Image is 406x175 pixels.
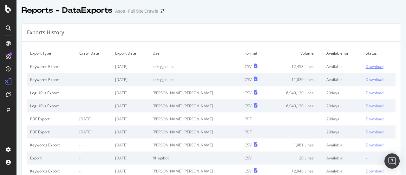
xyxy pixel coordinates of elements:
td: Status [363,47,396,60]
td: 6,940,120 Lines [268,99,323,112]
td: - [363,151,396,165]
a: Download [366,116,392,122]
td: 20 Lines [268,151,323,165]
div: Available [326,142,359,148]
div: Available [326,168,359,174]
a: Download [366,142,392,148]
div: Download [366,77,383,82]
td: [PERSON_NAME].[PERSON_NAME] [149,138,241,151]
td: 29 days [323,86,363,99]
a: Download [366,77,392,82]
div: CSV [245,64,252,69]
td: [DATE] [112,138,149,151]
td: [PERSON_NAME].[PERSON_NAME] [149,86,241,99]
div: Download [366,116,383,122]
td: [DATE] [112,151,149,165]
td: Export Date [112,47,149,60]
div: Log URLs Export [30,103,73,109]
a: Download [366,168,392,174]
td: [DATE] [112,86,149,99]
div: Log URLs Export [30,90,73,96]
div: Keywords Export [30,77,73,82]
div: Keywords Export [30,142,73,148]
td: [DATE] [112,60,149,73]
div: Available [326,77,359,82]
td: [DATE] [112,112,149,125]
td: CSV [241,151,268,165]
div: Download [366,142,383,148]
td: [DATE] [112,99,149,112]
td: 1,081 Lines [268,138,323,151]
div: Keywords Export [30,168,73,174]
div: CSV [245,90,252,96]
td: - [76,73,112,86]
a: Download [366,90,392,96]
td: - [76,138,112,151]
div: PDF Export [30,116,73,122]
div: Download [366,90,383,96]
td: 12,458 Lines [268,60,323,73]
td: PDF [241,112,268,125]
div: Asos - Full Site Crawls [115,8,158,14]
td: User [149,47,241,60]
div: Reports - DataExports [22,5,113,16]
div: Available [326,155,359,161]
div: Export [30,155,73,161]
div: Download [366,64,383,69]
a: Download [366,64,392,69]
td: [PERSON_NAME].[PERSON_NAME] [149,125,241,138]
div: CSV [245,142,252,148]
a: Download [366,129,392,135]
td: Crawl Date [76,47,112,60]
div: Keywords Export [30,64,73,69]
td: kerry_collins [149,60,241,73]
td: - [76,86,112,99]
td: [DATE] [76,112,112,125]
td: kerry_collins [149,73,241,86]
td: [DATE] [112,73,149,86]
div: CSV [245,103,252,109]
td: 6,940,120 Lines [268,86,323,99]
td: - [76,151,112,165]
td: Volume [268,47,323,60]
td: 29 days [323,112,363,125]
td: 29 days [323,125,363,138]
td: [PERSON_NAME].[PERSON_NAME] [149,99,241,112]
td: PDF [241,125,268,138]
td: - [76,60,112,73]
div: Available [326,64,359,69]
div: Download [366,103,383,109]
td: Available for [323,47,363,60]
td: [PERSON_NAME].[PERSON_NAME] [149,112,241,125]
div: CSV [245,168,252,174]
td: ftl_apibot [149,151,241,165]
div: arrow-right-arrow-left [160,9,164,13]
td: Format [241,47,268,60]
div: Download [366,129,383,135]
div: CSV [245,77,252,82]
td: 29 days [323,99,363,112]
div: Open Intercom Messenger [384,153,400,169]
div: Download [366,168,383,174]
td: 11,030 Lines [268,73,323,86]
td: - [76,99,112,112]
div: PDF Export [30,129,73,135]
div: Exports History [27,29,64,36]
td: Export Type [27,47,76,60]
a: Download [366,103,392,109]
td: [DATE] [112,125,149,138]
td: [DATE] [76,125,112,138]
